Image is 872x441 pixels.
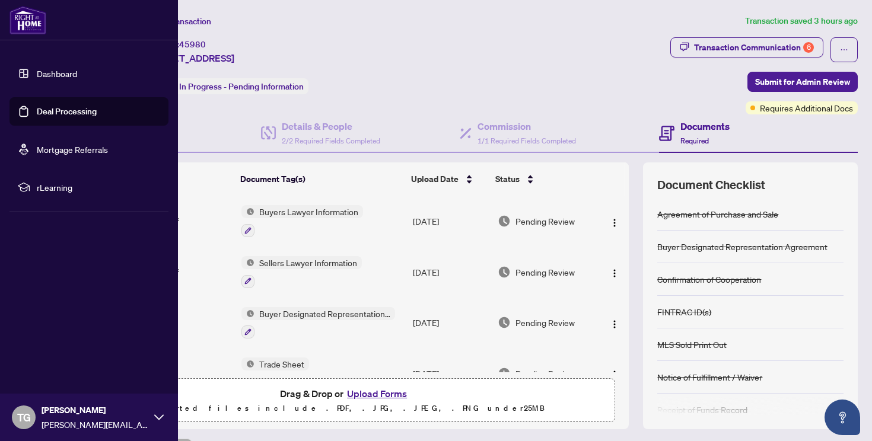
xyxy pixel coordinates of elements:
[825,400,860,435] button: Open asap
[840,46,848,54] span: ellipsis
[657,338,727,351] div: MLS Sold Print Out
[408,348,493,399] td: [DATE]
[9,6,46,34] img: logo
[37,144,108,155] a: Mortgage Referrals
[478,136,576,145] span: 1/1 Required Fields Completed
[610,370,619,379] img: Logo
[179,39,206,50] span: 45980
[478,119,576,133] h4: Commission
[515,316,575,329] span: Pending Review
[657,240,828,253] div: Buyer Designated Representation Agreement
[411,172,459,186] span: Upload Date
[803,42,814,53] div: 6
[241,307,254,320] img: Status Icon
[282,136,380,145] span: 2/2 Required Fields Completed
[680,119,730,133] h4: Documents
[406,162,491,196] th: Upload Date
[515,367,575,380] span: Pending Review
[657,273,761,286] div: Confirmation of Cooperation
[235,162,406,196] th: Document Tag(s)
[241,256,254,269] img: Status Icon
[84,401,607,416] p: Supported files include .PDF, .JPG, .JPEG, .PNG under 25 MB
[495,172,520,186] span: Status
[491,162,596,196] th: Status
[254,256,362,269] span: Sellers Lawyer Information
[657,305,711,318] div: FINTRAC ID(s)
[610,218,619,228] img: Logo
[280,386,410,401] span: Drag & Drop or
[254,357,309,370] span: Trade Sheet
[498,316,511,329] img: Document Status
[745,14,858,28] article: Transaction saved 3 hours ago
[747,72,858,92] button: Submit for Admin Review
[241,357,254,370] img: Status Icon
[37,106,97,117] a: Deal Processing
[657,207,778,220] div: Agreement of Purchase and Sale
[148,16,211,27] span: View Transaction
[77,379,614,423] span: Drag & Drop orUpload FormsSupported files include .PDF, .JPG, .JPEG, .PNG under25MB
[37,181,160,194] span: rLearning
[498,367,511,380] img: Document Status
[605,364,624,383] button: Logo
[657,177,765,193] span: Document Checklist
[17,409,31,426] span: TG
[241,256,362,288] button: Status IconSellers Lawyer Information
[241,307,395,339] button: Status IconBuyer Designated Representation Agreement
[498,215,511,228] img: Document Status
[755,72,850,91] span: Submit for Admin Review
[605,313,624,332] button: Logo
[605,212,624,231] button: Logo
[37,68,77,79] a: Dashboard
[605,263,624,282] button: Logo
[147,78,308,94] div: Status:
[241,205,363,237] button: Status IconBuyers Lawyer Information
[408,247,493,298] td: [DATE]
[408,298,493,349] td: [DATE]
[670,37,823,57] button: Transaction Communication6
[42,404,148,417] span: [PERSON_NAME]
[254,307,395,320] span: Buyer Designated Representation Agreement
[498,266,511,279] img: Document Status
[254,205,363,218] span: Buyers Lawyer Information
[241,357,309,389] button: Status IconTrade Sheet
[760,101,853,114] span: Requires Additional Docs
[408,196,493,247] td: [DATE]
[147,51,234,65] span: [STREET_ADDRESS]
[680,136,709,145] span: Required
[610,269,619,278] img: Logo
[241,205,254,218] img: Status Icon
[42,418,148,431] span: [PERSON_NAME][EMAIL_ADDRESS][DOMAIN_NAME]
[515,215,575,228] span: Pending Review
[694,38,814,57] div: Transaction Communication
[179,81,304,92] span: In Progress - Pending Information
[515,266,575,279] span: Pending Review
[610,319,619,329] img: Logo
[282,119,380,133] h4: Details & People
[343,386,410,401] button: Upload Forms
[657,370,762,384] div: Notice of Fulfillment / Waiver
